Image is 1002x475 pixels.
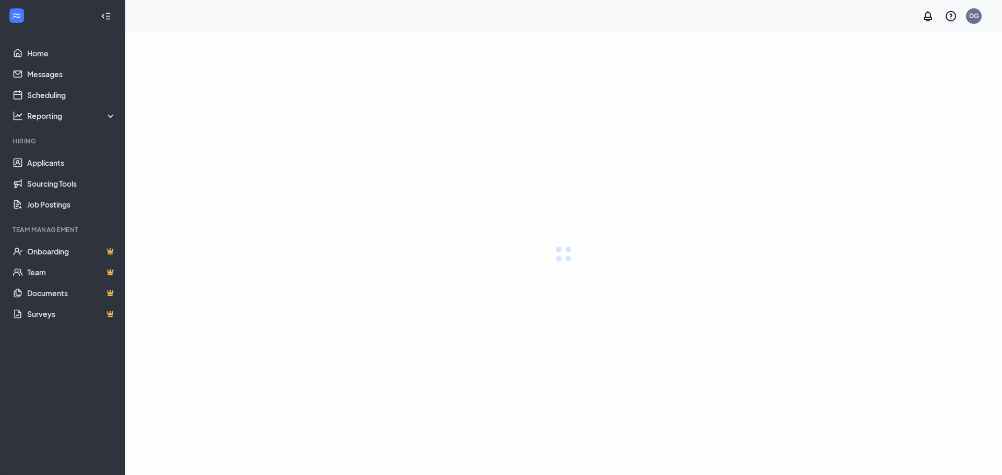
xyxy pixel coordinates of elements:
[27,173,116,194] a: Sourcing Tools
[13,111,23,121] svg: Analysis
[27,194,116,215] a: Job Postings
[27,241,116,262] a: OnboardingCrown
[945,10,957,22] svg: QuestionInfo
[27,152,116,173] a: Applicants
[27,262,116,283] a: TeamCrown
[13,137,114,145] div: Hiring
[27,111,117,121] div: Reporting
[922,10,934,22] svg: Notifications
[27,43,116,64] a: Home
[11,10,22,21] svg: WorkstreamLogo
[27,84,116,105] a: Scheduling
[969,11,979,20] div: DG
[27,64,116,84] a: Messages
[27,303,116,324] a: SurveysCrown
[27,283,116,303] a: DocumentsCrown
[101,11,111,21] svg: Collapse
[13,225,114,234] div: Team Management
